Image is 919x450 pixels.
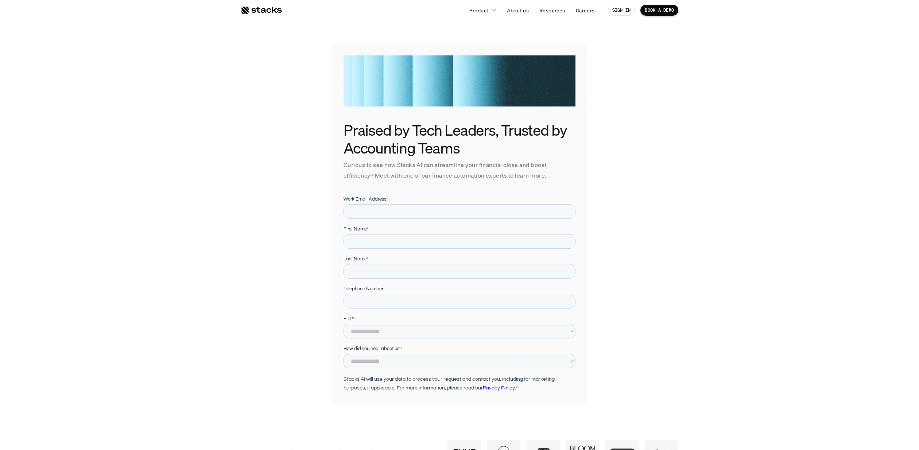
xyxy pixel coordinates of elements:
[344,160,575,181] p: Curious to see how Stacks AI can streamline your financial close and boost efficiency? Meet with ...
[469,7,489,14] p: Product
[535,4,570,17] a: Resources
[571,4,599,17] a: Careers
[344,121,575,157] h3: Praised by Tech Leaders, Trusted by Accounting Teams
[576,7,595,14] p: Careers
[640,5,678,16] a: BOOK A DEMO
[503,4,533,17] a: About us
[507,7,529,14] p: About us
[612,8,631,13] p: SIGN IN
[608,5,635,16] a: SIGN IN
[344,195,575,432] iframe: Form 0
[539,7,565,14] p: Resources
[645,8,674,13] p: BOOK A DEMO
